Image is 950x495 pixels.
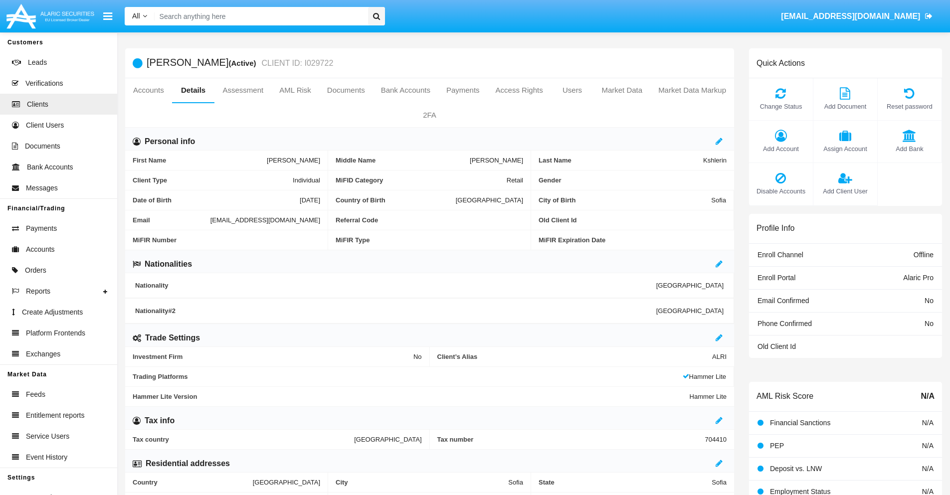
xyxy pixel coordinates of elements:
[757,391,813,401] h6: AML Risk Score
[656,307,724,315] span: [GEOGRAPHIC_DATA]
[551,78,594,102] a: Users
[27,99,48,110] span: Clients
[145,332,200,343] h6: Trade Settings
[354,436,421,443] span: [GEOGRAPHIC_DATA]
[26,328,85,338] span: Platform Frontends
[539,236,727,244] span: MiFIR Expiration Date
[172,78,215,102] a: Details
[25,141,60,152] span: Documents
[883,102,937,111] span: Reset password
[683,373,726,380] span: Hammer Lite
[336,196,456,204] span: Country of Birth
[413,353,422,360] span: No
[135,282,656,289] span: Nationality
[507,176,523,184] span: Retail
[758,251,803,259] span: Enroll Channel
[925,320,934,328] span: No
[758,274,795,282] span: Enroll Portal
[770,465,822,473] span: Deposit vs. LNW
[214,78,271,102] a: Assessment
[922,465,934,473] span: N/A
[133,196,300,204] span: Date of Birth
[539,176,727,184] span: Gender
[758,342,796,350] span: Old Client Id
[336,236,523,244] span: MiFIR Type
[705,436,727,443] span: 704410
[758,320,812,328] span: Phone Confirmed
[650,78,734,102] a: Market Data Markup
[259,59,334,67] small: CLIENT ID: I029722
[26,244,55,255] span: Accounts
[133,176,293,184] span: Client Type
[776,2,938,30] a: [EMAIL_ADDRESS][DOMAIN_NAME]
[5,1,96,31] img: Logo image
[781,12,920,20] span: [EMAIL_ADDRESS][DOMAIN_NAME]
[818,102,872,111] span: Add Document
[267,157,320,164] span: [PERSON_NAME]
[818,144,872,154] span: Assign Account
[155,7,365,25] input: Search
[146,458,230,469] h6: Residential addresses
[373,78,438,102] a: Bank Accounts
[26,286,50,297] span: Reports
[757,58,805,68] h6: Quick Actions
[133,353,413,360] span: Investment Firm
[26,410,85,421] span: Entitlement reports
[26,223,57,234] span: Payments
[703,157,727,164] span: Kshlerin
[133,157,267,164] span: First Name
[26,120,64,131] span: Client Users
[336,157,470,164] span: Middle Name
[22,307,83,318] span: Create Adjustments
[147,57,333,69] h5: [PERSON_NAME]
[132,12,140,20] span: All
[300,196,320,204] span: [DATE]
[770,442,784,450] span: PEP
[914,251,934,259] span: Offline
[903,274,934,282] span: Alaric Pro
[593,78,650,102] a: Market Data
[319,78,373,102] a: Documents
[253,479,320,486] span: [GEOGRAPHIC_DATA]
[26,389,45,400] span: Feeds
[133,373,683,380] span: Trading Platforms
[754,144,808,154] span: Add Account
[293,176,320,184] span: Individual
[26,349,60,359] span: Exchanges
[133,393,690,400] span: Hammer Lite Version
[26,452,67,463] span: Event History
[25,78,63,89] span: Verifications
[26,431,69,442] span: Service Users
[437,436,705,443] span: Tax number
[26,183,58,193] span: Messages
[508,479,523,486] span: Sofia
[133,216,210,224] span: Email
[921,390,935,402] span: N/A
[754,186,808,196] span: Disable Accounts
[336,216,523,224] span: Referral Code
[438,78,488,102] a: Payments
[271,78,319,102] a: AML Risk
[712,479,727,486] span: Sofia
[336,479,508,486] span: City
[336,176,507,184] span: MiFID Category
[539,479,712,486] span: State
[922,442,934,450] span: N/A
[135,307,656,315] span: Nationality #2
[690,393,727,400] span: Hammer Lite
[210,216,320,224] span: [EMAIL_ADDRESS][DOMAIN_NAME]
[470,157,523,164] span: [PERSON_NAME]
[488,78,551,102] a: Access Rights
[28,57,47,68] span: Leads
[757,223,794,233] h6: Profile Info
[125,103,734,127] a: 2FA
[125,78,172,102] a: Accounts
[712,353,727,360] span: ALRI
[437,353,713,360] span: Client’s Alias
[711,196,726,204] span: Sofia
[125,11,155,21] a: All
[539,216,726,224] span: Old Client Id
[883,144,937,154] span: Add Bank
[922,419,934,427] span: N/A
[145,415,175,426] h6: Tax info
